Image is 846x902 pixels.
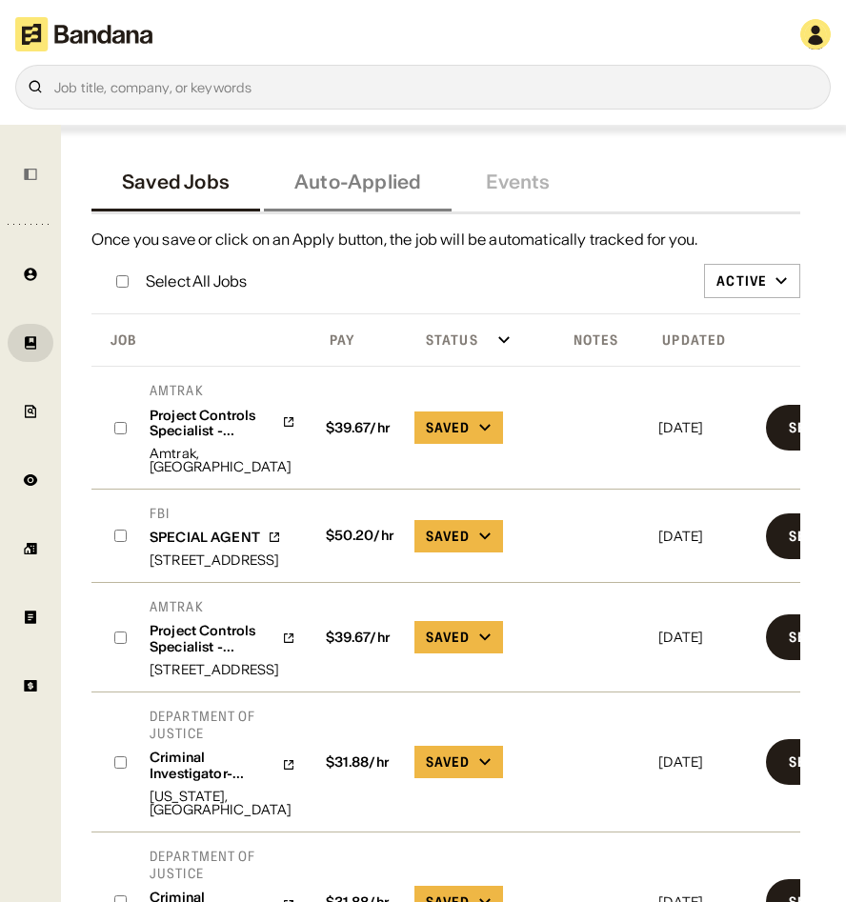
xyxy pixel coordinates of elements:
div: [DATE] [658,421,751,434]
div: Criminal Investigator- Special Agent [150,750,274,782]
img: Bandana logotype [15,17,152,51]
div: FBI [150,505,281,522]
div: Notes [558,331,619,349]
div: Pay [314,331,354,349]
div: $ 31.88 /hr [318,754,399,771]
div: Project Controls Specialist -Schedule - 90359324 - [US_STATE] [150,623,274,655]
div: Job title, company, or keywords [54,80,818,94]
div: [DATE] [658,530,751,543]
div: Amtrak [150,598,295,615]
div: [DATE] [658,631,751,644]
div: Saved [426,419,471,436]
div: Click toggle to sort ascending [314,326,403,354]
a: AmtrakProject Controls Specialist -Schedule - 90359324 - [US_STATE][STREET_ADDRESS] [150,598,295,676]
div: [STREET_ADDRESS] [150,663,295,676]
div: Updated [655,331,726,349]
div: Status [411,331,478,349]
div: Amtrak [150,382,295,399]
a: FBISPECIAL AGENT[STREET_ADDRESS] [150,505,281,567]
div: Amtrak, [GEOGRAPHIC_DATA] [150,447,295,473]
div: Auto-Applied [294,170,421,193]
div: Saved Jobs [122,170,230,193]
div: SPECIAL AGENT [150,530,260,546]
div: $ 39.67 /hr [318,630,399,646]
div: Job [95,331,136,349]
a: AmtrakProject Controls Specialist -ScheduleAmtrak, [GEOGRAPHIC_DATA] [150,382,295,473]
div: Active [716,272,767,290]
div: Department of Justice [150,708,295,742]
div: [DATE] [658,755,751,769]
div: Saved [426,528,471,545]
div: Project Controls Specialist -Schedule [150,408,274,440]
div: Events [486,170,550,193]
div: $ 50.20 /hr [318,528,399,544]
div: Click toggle to sort ascending [558,326,648,354]
div: Department of Justice [150,848,295,882]
div: Select All Jobs [146,273,247,289]
div: [US_STATE], [GEOGRAPHIC_DATA] [150,790,295,816]
div: Click toggle to sort descending [95,326,307,354]
a: Department of JusticeCriminal Investigator- Special Agent[US_STATE], [GEOGRAPHIC_DATA] [150,708,295,816]
div: $ 39.67 /hr [318,420,399,436]
div: [STREET_ADDRESS] [150,553,281,567]
div: Click toggle to sort ascending [411,326,551,354]
div: Saved [426,753,471,771]
div: Saved [426,629,471,646]
div: Once you save or click on an Apply button, the job will be automatically tracked for you. [91,230,800,250]
div: Click toggle to sort descending [655,326,755,354]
